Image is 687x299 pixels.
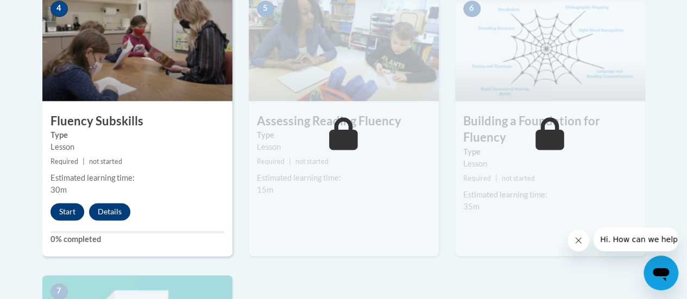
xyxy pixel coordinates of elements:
button: Details [89,203,130,220]
span: 15m [257,185,273,194]
span: not started [502,174,535,182]
span: 6 [463,1,481,17]
span: | [83,157,85,166]
div: Estimated learning time: [463,189,637,201]
button: Start [51,203,84,220]
div: Estimated learning time: [257,172,431,184]
span: | [289,157,291,166]
span: Required [463,174,491,182]
h3: Assessing Reading Fluency [249,113,439,130]
div: Estimated learning time: [51,172,224,184]
span: Required [51,157,78,166]
span: 30m [51,185,67,194]
iframe: Button to launch messaging window [644,256,678,290]
h3: Building a Foundation for Fluency [455,113,645,147]
label: Type [51,129,224,141]
span: not started [89,157,122,166]
h3: Fluency Subskills [42,113,232,130]
span: | [495,174,497,182]
span: not started [295,157,329,166]
iframe: Message from company [594,227,678,251]
label: Type [257,129,431,141]
div: Lesson [257,141,431,153]
label: 0% completed [51,233,224,245]
span: Hi. How can we help? [7,8,88,16]
label: Type [463,146,637,158]
div: Lesson [51,141,224,153]
iframe: Close message [568,230,589,251]
span: 4 [51,1,68,17]
span: 35m [463,202,480,211]
span: 5 [257,1,274,17]
span: Required [257,157,285,166]
div: Lesson [463,158,637,170]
